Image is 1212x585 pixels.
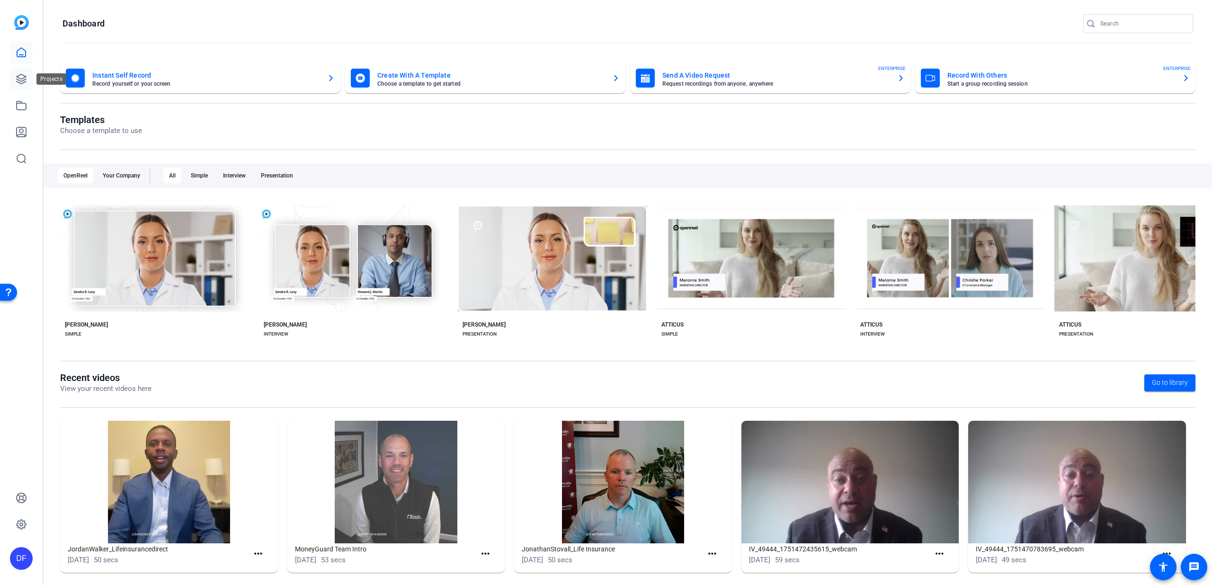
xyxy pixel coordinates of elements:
div: DF [10,547,33,570]
mat-icon: more_horiz [706,548,718,560]
span: 59 secs [775,556,800,564]
span: [DATE] [68,556,89,564]
mat-icon: accessibility [1158,561,1169,573]
mat-card-subtitle: Record yourself or your screen [92,81,320,87]
button: Send A Video RequestRequest recordings from anyone, anywhereENTERPRISE [630,63,910,93]
div: Projects [36,73,66,85]
mat-icon: more_horiz [252,548,264,560]
img: IV_49444_1751472435615_webcam [741,421,959,543]
h1: IV_49444_1751472435615_webcam [749,543,932,555]
mat-card-title: Create With A Template [377,70,605,81]
div: Interview [217,168,251,183]
div: SIMPLE [65,330,81,338]
div: [PERSON_NAME] [264,321,307,328]
div: INTERVIEW [860,330,885,338]
div: PRESENTATION [463,330,497,338]
div: ATTICUS [661,321,684,328]
span: [DATE] [976,556,997,564]
div: ATTICUS [860,321,882,328]
h1: JonathanStovall_Life Insurance [522,543,704,555]
div: Simple [185,168,214,183]
a: Go to library [1144,374,1195,391]
div: SIMPLE [661,330,678,338]
p: View your recent videos here [60,383,151,394]
mat-icon: message [1188,561,1200,573]
span: 53 secs [321,556,346,564]
span: 50 secs [548,556,572,564]
img: JonathanStovall_Life Insurance [514,421,732,543]
div: Presentation [255,168,299,183]
div: PRESENTATION [1059,330,1093,338]
mat-card-subtitle: Start a group recording session [947,81,1175,87]
div: All [163,168,181,183]
div: [PERSON_NAME] [463,321,506,328]
mat-icon: more_horiz [1161,548,1173,560]
h1: JordanWalker_Lifeinsurancedirect [68,543,250,555]
mat-card-title: Record With Others [947,70,1175,81]
h1: Recent videos [60,372,151,383]
div: Your Company [97,168,146,183]
mat-card-subtitle: Choose a template to get started [377,81,605,87]
button: Instant Self RecordRecord yourself or your screen [60,63,340,93]
p: Choose a template to use [60,125,142,136]
img: blue-gradient.svg [14,15,29,30]
mat-card-subtitle: Request recordings from anyone, anywhere [662,81,890,87]
img: MoneyGuard Team Intro [287,421,505,543]
mat-icon: more_horiz [480,548,491,560]
h1: Dashboard [62,18,105,29]
div: ATTICUS [1059,321,1081,328]
h1: IV_49444_1751470783695_webcam [976,543,1159,555]
span: Go to library [1152,378,1188,388]
div: INTERVIEW [264,330,288,338]
h1: Templates [60,114,142,125]
img: JordanWalker_Lifeinsurancedirect [60,421,278,543]
div: OpenReel [58,168,93,183]
mat-icon: more_horiz [934,548,945,560]
div: [PERSON_NAME] [65,321,108,328]
button: Create With A TemplateChoose a template to get started [345,63,625,93]
img: IV_49444_1751470783695_webcam [968,421,1186,543]
button: Record With OthersStart a group recording sessionENTERPRISE [915,63,1195,93]
mat-card-title: Instant Self Record [92,70,320,81]
mat-card-title: Send A Video Request [662,70,890,81]
span: 50 secs [94,556,118,564]
span: [DATE] [295,556,316,564]
span: 49 secs [1002,556,1026,564]
span: [DATE] [522,556,543,564]
h1: MoneyGuard Team Intro [295,543,478,555]
span: [DATE] [749,556,770,564]
span: ENTERPRISE [878,65,906,72]
input: Search [1100,18,1185,29]
span: ENTERPRISE [1163,65,1191,72]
